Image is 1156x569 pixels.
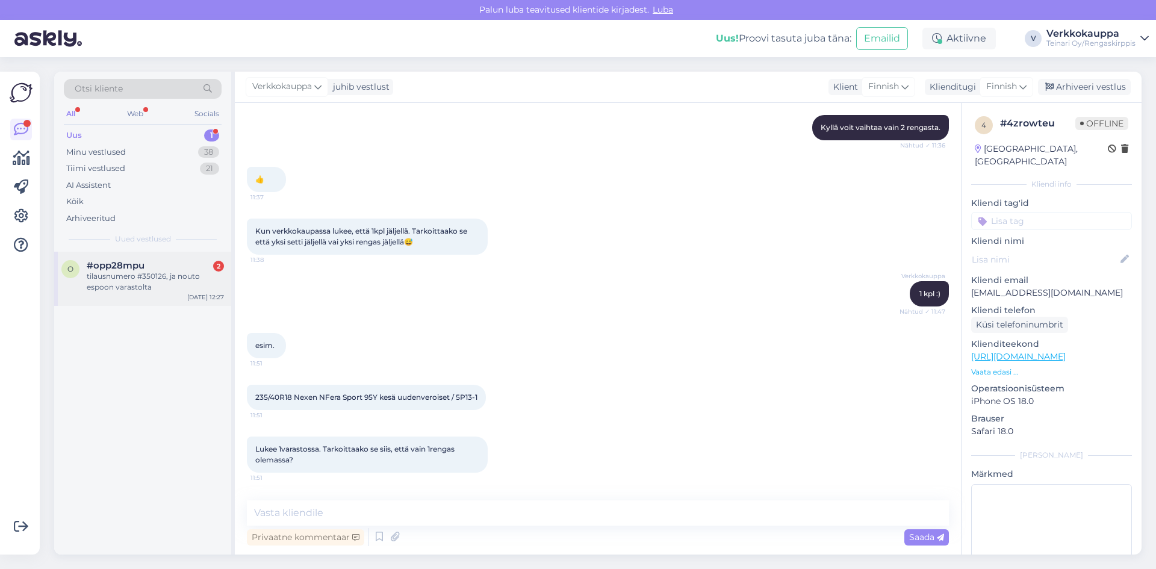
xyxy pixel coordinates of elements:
[255,226,469,246] span: Kun verkkokaupassa lukee, että 1kpl jäljellä. Tarkoittaako se että yksi setti jäljellä vai yksi r...
[64,106,78,122] div: All
[971,274,1132,287] p: Kliendi email
[971,304,1132,317] p: Kliendi telefon
[255,393,477,402] span: 235/40R18 Nexen NFera Sport 95Y kesä uudenveroiset / 5P13-1
[1046,29,1149,48] a: VerkkokauppaTeinari Oy/Rengaskirppis
[66,196,84,208] div: Kõik
[971,395,1132,408] p: iPhone OS 18.0
[716,33,739,44] b: Uus!
[925,81,976,93] div: Klienditugi
[125,106,146,122] div: Web
[1025,30,1042,47] div: V
[716,31,851,46] div: Proovi tasuta juba täna:
[10,81,33,104] img: Askly Logo
[868,80,899,93] span: Finnish
[971,287,1132,299] p: [EMAIL_ADDRESS][DOMAIN_NAME]
[971,412,1132,425] p: Brauser
[250,255,296,264] span: 11:38
[971,179,1132,190] div: Kliendi info
[247,529,364,546] div: Privaatne kommentaar
[250,411,296,420] span: 11:51
[900,272,945,281] span: Verkkokauppa
[328,81,390,93] div: juhib vestlust
[66,129,82,141] div: Uus
[981,120,986,129] span: 4
[649,4,677,15] span: Luba
[971,338,1132,350] p: Klienditeekond
[909,532,944,543] span: Saada
[255,444,456,464] span: Lukee 1varastossa. Tarkoittaako se siis, että vain 1rengas olemassa?
[252,80,312,93] span: Verkkokauppa
[986,80,1017,93] span: Finnish
[1000,116,1075,131] div: # 4zrowteu
[975,143,1108,168] div: [GEOGRAPHIC_DATA], [GEOGRAPHIC_DATA]
[200,163,219,175] div: 21
[1046,29,1136,39] div: Verkkokauppa
[971,317,1068,333] div: Küsi telefoninumbrit
[250,473,296,482] span: 11:51
[255,175,264,184] span: 👍
[75,82,123,95] span: Otsi kliente
[66,163,125,175] div: Tiimi vestlused
[972,253,1118,266] input: Lisa nimi
[198,146,219,158] div: 38
[971,450,1132,461] div: [PERSON_NAME]
[1046,39,1136,48] div: Teinari Oy/Rengaskirppis
[828,81,858,93] div: Klient
[1075,117,1128,130] span: Offline
[187,293,224,302] div: [DATE] 12:27
[971,212,1132,230] input: Lisa tag
[971,382,1132,395] p: Operatsioonisüsteem
[87,271,224,293] div: tilausnumero #350126, ja nouto espoon varastolta
[971,197,1132,210] p: Kliendi tag'id
[213,261,224,272] div: 2
[922,28,996,49] div: Aktiivne
[66,146,126,158] div: Minu vestlused
[856,27,908,50] button: Emailid
[971,351,1066,362] a: [URL][DOMAIN_NAME]
[971,425,1132,438] p: Safari 18.0
[900,307,945,316] span: Nähtud ✓ 11:47
[821,123,940,132] span: Kyllä voit vaihtaa vain 2 rengasta.
[250,193,296,202] span: 11:37
[971,235,1132,247] p: Kliendi nimi
[67,264,73,273] span: o
[250,359,296,368] span: 11:51
[900,141,945,150] span: Nähtud ✓ 11:36
[204,129,219,141] div: 1
[971,468,1132,480] p: Märkmed
[255,341,275,350] span: esim.
[919,289,940,298] span: 1 kpl :)
[971,367,1132,378] p: Vaata edasi ...
[66,179,111,191] div: AI Assistent
[1038,79,1131,95] div: Arhiveeri vestlus
[87,260,144,271] span: #opp28mpu
[66,213,116,225] div: Arhiveeritud
[192,106,222,122] div: Socials
[115,234,171,244] span: Uued vestlused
